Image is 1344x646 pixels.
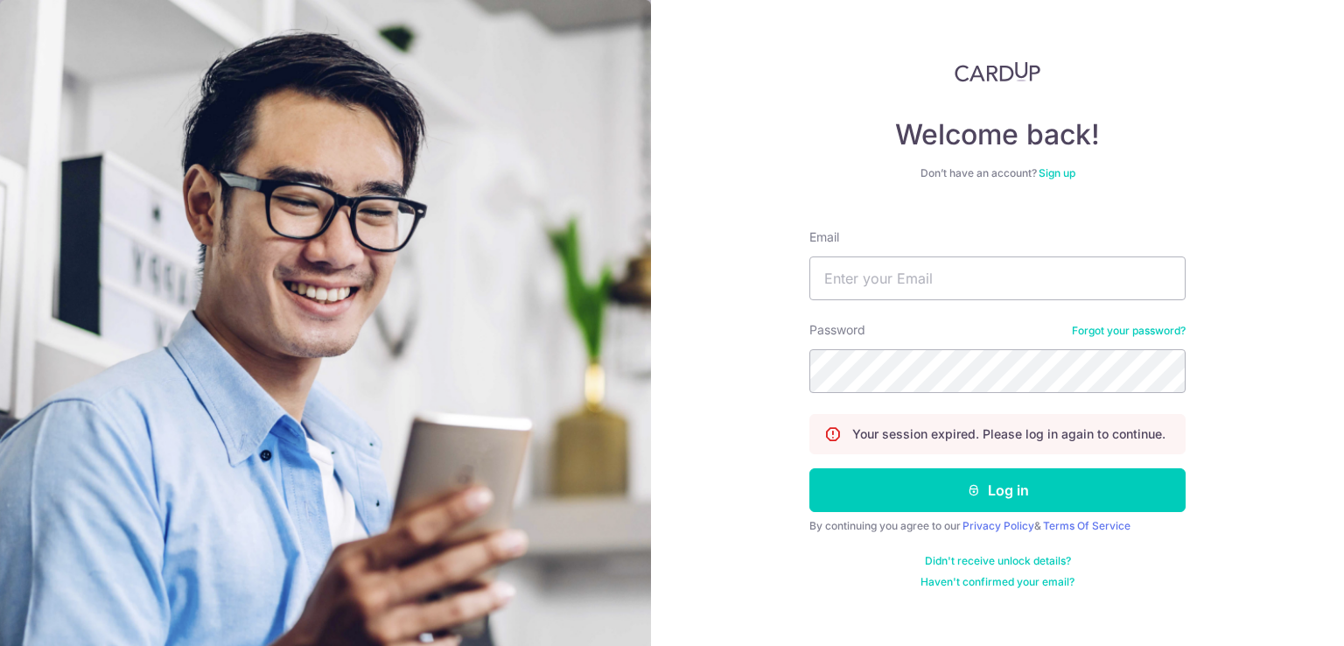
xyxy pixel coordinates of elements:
[809,166,1186,180] div: Don’t have an account?
[1043,519,1130,532] a: Terms Of Service
[809,117,1186,152] h4: Welcome back!
[925,554,1071,568] a: Didn't receive unlock details?
[955,61,1040,82] img: CardUp Logo
[1039,166,1075,179] a: Sign up
[809,228,839,246] label: Email
[809,468,1186,512] button: Log in
[809,256,1186,300] input: Enter your Email
[962,519,1034,532] a: Privacy Policy
[920,575,1074,589] a: Haven't confirmed your email?
[1072,324,1186,338] a: Forgot your password?
[852,425,1165,443] p: Your session expired. Please log in again to continue.
[809,321,865,339] label: Password
[809,519,1186,533] div: By continuing you agree to our &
